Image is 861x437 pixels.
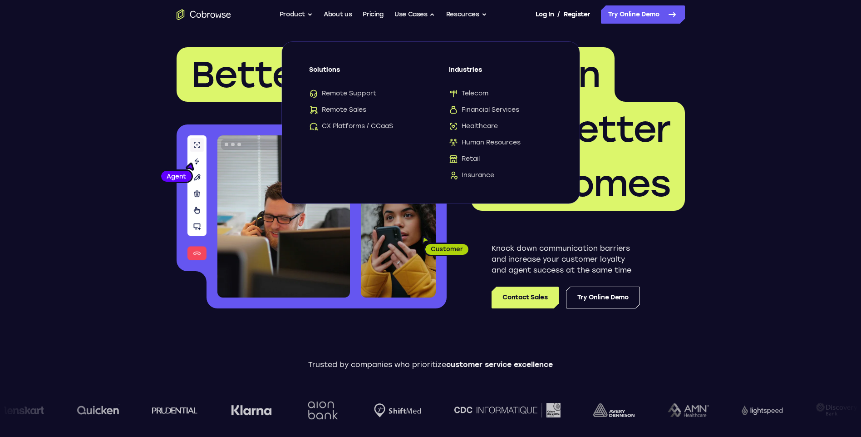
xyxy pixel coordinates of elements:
[492,243,640,276] p: Knock down communication barriers and increase your customer loyalty and agent success at the sam...
[566,287,640,308] a: Try Online Demo
[231,405,272,416] img: Klarna
[449,154,552,164] a: RetailRetail
[449,105,458,114] img: Financial Services
[309,89,318,98] img: Remote Support
[280,5,313,24] button: Product
[449,122,458,131] img: Healthcare
[449,138,458,147] img: Human Resources
[309,89,376,98] span: Remote Support
[309,122,413,131] a: CX Platforms / CCaaSCX Platforms / CCaaS
[152,407,198,414] img: prudential
[449,138,552,147] a: Human ResourcesHuman Resources
[309,105,413,114] a: Remote SalesRemote Sales
[449,105,552,114] a: Financial ServicesFinancial Services
[309,105,366,114] span: Remote Sales
[324,5,352,24] a: About us
[449,171,494,180] span: Insurance
[454,403,561,417] img: CDC Informatique
[492,287,558,308] a: Contact Sales
[217,135,350,298] img: A customer support agent talking on the phone
[191,53,600,96] span: Better communication
[361,190,436,298] img: A customer holding their phone
[309,65,413,82] span: Solutions
[446,360,553,369] span: customer service excellence
[593,403,635,417] img: avery-dennison
[668,403,709,417] img: AMN Healthcare
[557,9,560,20] span: /
[309,105,318,114] img: Remote Sales
[449,171,552,180] a: InsuranceInsurance
[394,5,435,24] button: Use Cases
[309,122,318,131] img: CX Platforms / CCaaS
[449,122,552,131] a: HealthcareHealthcare
[449,89,488,98] span: Telecom
[449,154,480,164] span: Retail
[536,5,554,24] a: Log In
[449,171,458,180] img: Insurance
[449,65,552,82] span: Industries
[446,5,487,24] button: Resources
[305,392,341,429] img: Aion Bank
[309,122,393,131] span: CX Platforms / CCaaS
[309,89,413,98] a: Remote SupportRemote Support
[449,122,498,131] span: Healthcare
[449,89,552,98] a: TelecomTelecom
[449,105,519,114] span: Financial Services
[449,138,521,147] span: Human Resources
[564,5,590,24] a: Register
[601,5,685,24] a: Try Online Demo
[363,5,384,24] a: Pricing
[374,403,421,417] img: Shiftmed
[177,9,231,20] a: Go to the home page
[449,154,458,164] img: Retail
[449,89,458,98] img: Telecom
